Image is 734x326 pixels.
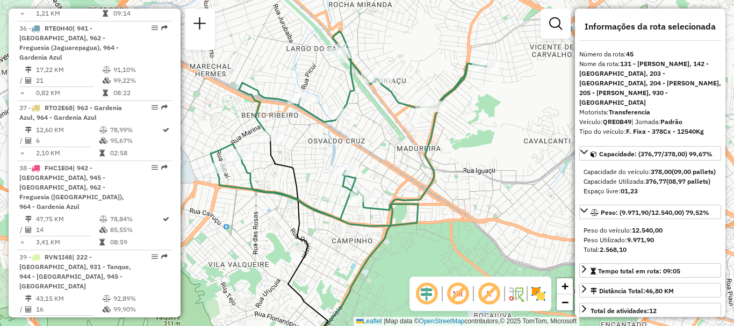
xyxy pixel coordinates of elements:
span: FHC1E04 [45,164,73,172]
span: 37 - [19,104,122,121]
i: Tempo total em rota [103,10,108,17]
div: Capacidade Utilizada: [584,177,717,186]
div: Tipo do veículo: [579,127,721,136]
td: 85,55% [110,224,162,235]
span: 38 - [19,164,124,211]
span: Exibir NR [445,281,471,307]
td: 95,67% [110,135,162,146]
td: = [19,237,25,248]
i: Tempo total em rota [103,90,108,96]
td: 12,60 KM [35,125,99,135]
em: Opções [152,25,158,31]
a: Tempo total em rota: 09:05 [579,263,721,278]
span: | [384,317,385,325]
div: Map data © contributors,© 2025 TomTom, Microsoft [354,317,579,326]
span: Peso do veículo: [584,226,663,234]
em: Rota exportada [161,25,168,31]
span: 36 - [19,24,119,61]
strong: (08,97 pallets) [666,177,710,185]
i: Rota otimizada [163,216,169,222]
i: Total de Atividades [25,77,32,84]
td: = [19,88,25,98]
strong: 12.540,00 [632,226,663,234]
td: 43,15 KM [35,293,102,304]
td: 78,99% [110,125,162,135]
div: Motorista: [579,107,721,117]
td: 17,22 KM [35,64,102,75]
td: = [19,148,25,158]
span: Peso: (9.971,90/12.540,00) 79,52% [601,208,709,216]
td: 16 [35,304,102,315]
span: Capacidade: (376,77/378,00) 99,67% [599,150,713,158]
strong: F. Fixa - 378Cx - 12540Kg [626,127,704,135]
strong: 2.568,10 [600,245,627,253]
span: Ocultar deslocamento [414,281,440,307]
a: OpenStreetMap [419,317,465,325]
i: Tempo total em rota [99,150,105,156]
a: Nova sessão e pesquisa [189,13,211,37]
td: 91,10% [113,64,167,75]
span: 39 - [19,253,131,290]
td: 99,22% [113,75,167,86]
span: | 222 - [GEOGRAPHIC_DATA], 931 - Tanque, 944 - [GEOGRAPHIC_DATA], 945 - [GEOGRAPHIC_DATA] [19,253,131,290]
i: Tempo total em rota [99,239,105,245]
img: Exibir/Ocultar setores [530,285,547,302]
i: Distância Total [25,216,32,222]
strong: (09,00 pallets) [672,168,716,176]
div: Veículo: [579,117,721,127]
div: Distância Total: [591,286,674,296]
td: / [19,135,25,146]
strong: 378,00 [651,168,672,176]
td: 14 [35,224,99,235]
div: Nome da rota: [579,59,721,107]
td: / [19,224,25,235]
div: Capacidade: (376,77/378,00) 99,67% [579,163,721,200]
a: Capacidade: (376,77/378,00) 99,67% [579,146,721,161]
div: Total: [584,245,717,255]
i: % de utilização da cubagem [99,137,107,144]
td: = [19,8,25,19]
i: % de utilização da cubagem [103,306,111,313]
td: / [19,304,25,315]
a: Distância Total:46,80 KM [579,283,721,298]
td: 08:22 [113,88,167,98]
div: Espaço livre: [584,186,717,196]
i: Distância Total [25,127,32,133]
i: Rota otimizada [163,127,169,133]
span: 46,80 KM [645,287,674,295]
img: Fluxo de ruas [507,285,524,302]
i: % de utilização do peso [103,67,111,73]
strong: Padrão [660,118,682,126]
i: % de utilização do peso [99,216,107,222]
span: RTO2E68 [45,104,73,112]
a: Zoom out [557,294,573,310]
h4: Informações da rota selecionada [579,21,721,32]
a: Peso: (9.971,90/12.540,00) 79,52% [579,205,721,219]
em: Rota exportada [161,253,168,260]
i: Distância Total [25,67,32,73]
em: Opções [152,164,158,171]
td: 21 [35,75,102,86]
a: Zoom in [557,278,573,294]
strong: 376,77 [645,177,666,185]
span: RVN1I48 [45,253,72,261]
td: 92,89% [113,293,167,304]
div: Peso Utilizado: [584,235,717,245]
td: 78,84% [110,214,162,224]
td: 99,90% [113,304,167,315]
span: Tempo total em rota: 09:05 [598,267,680,275]
strong: 01,23 [621,187,638,195]
span: RTE0H40 [45,24,73,32]
div: Capacidade do veículo: [584,167,717,177]
td: 47,75 KM [35,214,99,224]
em: Rota exportada [161,164,168,171]
strong: Transferencia [609,108,650,116]
span: − [562,295,569,309]
em: Rota exportada [161,104,168,111]
td: 0,82 KM [35,88,102,98]
span: | Jornada: [631,118,682,126]
i: % de utilização da cubagem [103,77,111,84]
i: % de utilização do peso [103,295,111,302]
em: Opções [152,253,158,260]
i: Total de Atividades [25,137,32,144]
